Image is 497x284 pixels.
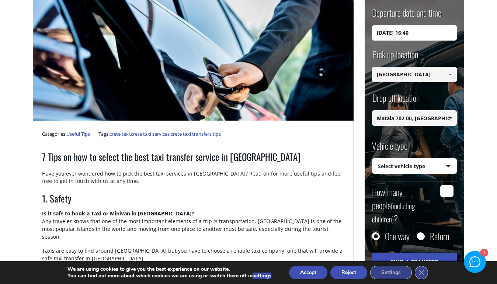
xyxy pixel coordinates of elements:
[372,67,457,82] input: Select pickup location
[372,48,418,67] label: Pick up location
[430,232,449,240] label: Return
[480,249,488,257] div: 1
[330,266,367,279] button: Reject
[444,67,456,82] a: Show All Items
[372,185,436,225] label: How many people ?
[372,110,457,126] input: Select drop-off location
[42,210,194,217] strong: Is it safe to book a Taxi or Minivan in [GEOGRAPHIC_DATA]?
[98,131,221,137] span: Tags: , , ,
[372,200,415,225] small: (including children)
[67,266,272,273] p: We are using cookies to give you the best experience on our website.
[385,232,410,240] label: One way
[415,266,428,279] button: Close GDPR Cookie Banner
[42,170,344,185] div: Have you ever wondered how to pick the best taxi services in [GEOGRAPHIC_DATA]? Read on for more ...
[42,209,344,247] p: Any traveler knows that one of the most important elements of a trip is transportation. [GEOGRAPH...
[66,131,90,137] a: Useful Tips
[42,192,344,209] h2: 1. Safety
[131,131,170,137] a: crete taxi services
[213,131,221,137] a: tips
[42,247,344,269] p: Taxis are easy to find around [GEOGRAPHIC_DATA] but you have to choose a reliable taxi company, o...
[372,253,457,273] button: Find a transfer
[289,266,327,279] button: Accept
[372,159,456,174] span: Select vehicle type
[110,131,130,137] a: crete taxi
[372,139,407,158] label: Vehicle type
[67,273,272,279] p: You can find out more about which cookies we are using or switch them off in .
[42,150,300,163] span: 7 Tips on how to select the best taxi transfer service in [GEOGRAPHIC_DATA]
[444,110,456,126] a: Show All Items
[370,266,412,279] button: Settings
[42,131,94,137] span: Categories:
[253,273,271,279] button: settings
[171,131,212,137] a: crete taxi transfers
[372,91,420,110] label: Drop off location
[372,6,441,25] label: Departure date and time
